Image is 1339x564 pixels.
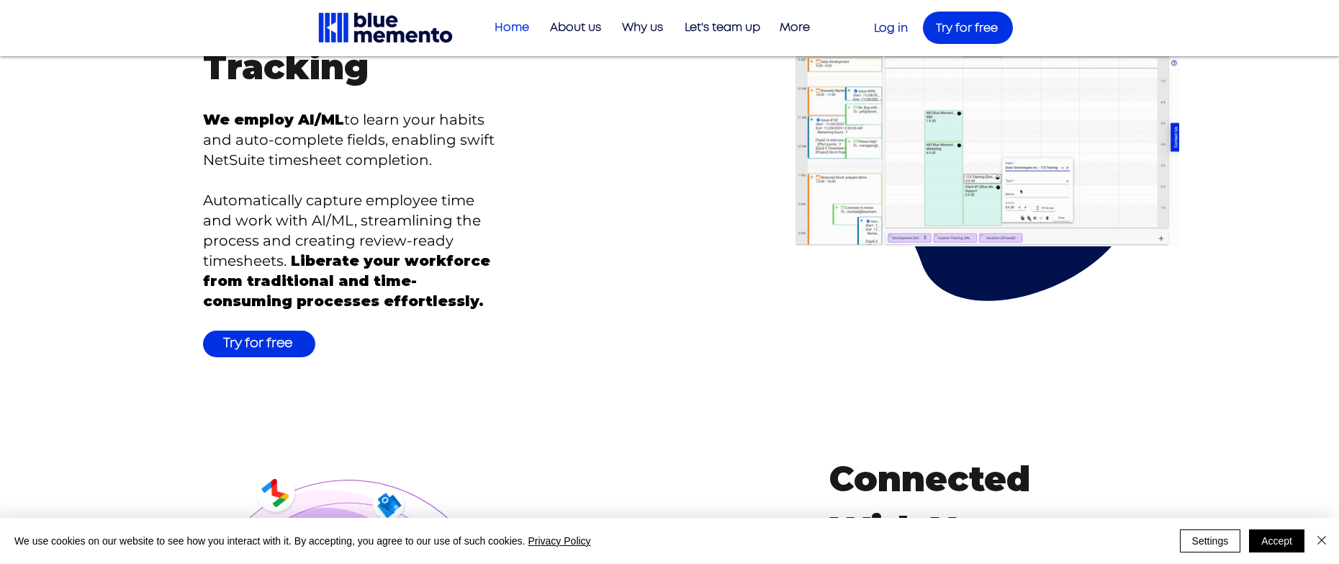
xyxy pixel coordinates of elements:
[1313,532,1330,549] img: Close
[677,16,767,40] p: Let's team up
[670,16,767,40] a: Let's team up
[317,11,454,45] img: Blue Memento black logo
[203,331,315,357] a: Try for free
[487,16,536,40] p: Home
[482,16,817,40] nav: Site
[1249,529,1304,552] button: Accept
[615,16,670,40] p: Why us
[203,111,495,169] span: to learn your habits and auto-complete fields, enabling swift NetSuite timesheet completion.
[223,337,292,350] span: Try for free
[936,22,998,34] span: Try for free
[543,16,608,40] p: About us
[203,192,490,310] span: Automatically capture employee time and work with AI/ML, streamlining the process and creating re...
[772,16,817,40] p: More
[1180,529,1241,552] button: Settings
[203,252,490,310] span: Liberate your workforce from traditional and time-consuming processes effortlessly.
[14,534,591,547] span: We use cookies on our website to see how you interact with it. By accepting, you agree to our use...
[528,535,590,547] a: Privacy Policy
[923,12,1013,44] a: Try for free
[482,16,536,40] a: Home
[203,111,344,128] span: We employ AI/ML
[1313,529,1330,552] button: Close
[874,22,908,34] a: Log in
[536,16,608,40] a: About us
[795,28,1179,246] img: gif bluememento timesheet
[608,16,670,40] a: Why us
